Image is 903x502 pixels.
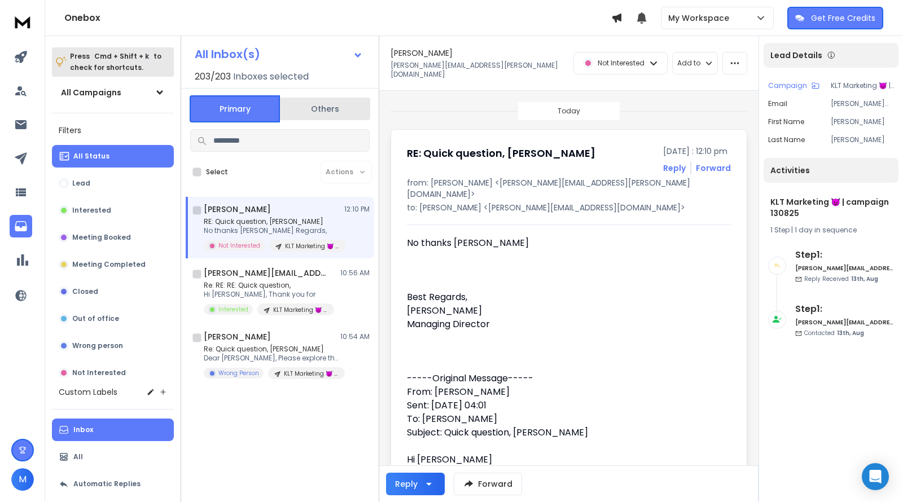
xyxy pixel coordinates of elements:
[768,81,819,90] button: Campaign
[696,162,731,174] div: Forward
[73,152,109,161] p: All Status
[386,473,445,495] button: Reply
[52,362,174,384] button: Not Interested
[73,479,141,488] p: Automatic Replies
[11,468,34,491] button: M
[190,95,280,122] button: Primary
[837,329,864,337] span: 13th, Aug
[663,146,731,157] p: [DATE] : 12:10 pm
[280,96,370,121] button: Others
[64,11,611,25] h1: Onebox
[795,225,857,235] span: 1 day in sequence
[52,199,174,222] button: Interested
[52,145,174,168] button: All Status
[72,260,146,269] p: Meeting Completed
[795,248,894,262] h6: Step 1 :
[862,463,889,490] div: Open Intercom Messenger
[72,233,131,242] p: Meeting Booked
[218,241,260,250] p: Not Interested
[768,135,805,144] p: Last Name
[72,179,90,188] p: Lead
[93,50,151,63] span: Cmd + Shift + k
[668,12,734,24] p: My Workspace
[340,332,370,341] p: 10:54 AM
[768,117,804,126] p: First Name
[831,135,894,144] p: [PERSON_NAME]
[52,253,174,276] button: Meeting Completed
[52,280,174,303] button: Closed
[344,205,370,214] p: 12:10 PM
[72,314,119,323] p: Out of office
[52,122,174,138] h3: Filters
[195,70,231,83] span: 203 / 203
[831,81,894,90] p: KLT Marketing 😈 | campaign 130825
[285,242,339,250] p: KLT Marketing 😈 | campaign 130825
[52,172,174,195] button: Lead
[770,226,892,235] div: |
[391,61,566,79] p: [PERSON_NAME][EMAIL_ADDRESS][PERSON_NAME][DOMAIN_NAME]
[204,226,339,235] p: No thanks [PERSON_NAME] Regards,
[52,473,174,495] button: Automatic Replies
[195,49,260,60] h1: All Inbox(s)
[598,59,645,68] p: Not Interested
[795,264,894,272] h6: [PERSON_NAME][EMAIL_ADDRESS][DOMAIN_NAME]
[454,473,522,495] button: Forward
[206,168,228,177] label: Select
[72,206,111,215] p: Interested
[73,425,93,434] p: Inbox
[204,354,339,363] p: Dear [PERSON_NAME], Please explore this…. [PERSON_NAME] Australian Migration Consultants [DOMAIN_...
[770,196,892,219] h1: KLT Marketing 😈 | campaign 130825
[407,146,595,161] h1: RE: Quick question, [PERSON_NAME]
[59,386,117,398] h3: Custom Labels
[52,334,174,357] button: Wrong person
[70,51,161,73] p: Press to check for shortcuts.
[204,345,339,354] p: Re: Quick question, [PERSON_NAME]
[558,107,580,116] p: Today
[218,369,259,377] p: Wrong Person
[831,117,894,126] p: [PERSON_NAME]
[795,302,894,316] h6: Step 1 :
[52,307,174,330] button: Out of office
[391,47,453,59] h1: [PERSON_NAME]
[804,329,864,337] p: Contacted
[284,369,338,378] p: KLT Marketing 😈 | campaign 130825
[72,368,126,377] p: Not Interested
[407,202,731,213] p: to: [PERSON_NAME] <[PERSON_NAME][EMAIL_ADDRESS][DOMAIN_NAME]>
[204,331,271,342] h1: [PERSON_NAME]
[52,81,174,104] button: All Campaigns
[61,87,121,98] h1: All Campaigns
[340,268,370,278] p: 10:56 AM
[831,99,894,108] p: [PERSON_NAME][EMAIL_ADDRESS][PERSON_NAME][DOMAIN_NAME]
[204,290,334,299] p: Hi [PERSON_NAME], Thank you for
[770,225,790,235] span: 1 Step
[663,162,686,174] button: Reply
[804,275,878,283] p: Reply Received
[204,267,328,279] h1: [PERSON_NAME][EMAIL_ADDRESS][DOMAIN_NAME]
[764,158,898,183] div: Activities
[395,478,418,490] div: Reply
[186,43,372,65] button: All Inbox(s)
[233,70,309,83] h3: Inboxes selected
[72,341,123,350] p: Wrong person
[72,287,98,296] p: Closed
[768,81,807,90] p: Campaign
[811,12,875,24] p: Get Free Credits
[11,11,34,32] img: logo
[204,217,339,226] p: RE: Quick question, [PERSON_NAME]
[52,226,174,249] button: Meeting Booked
[52,419,174,441] button: Inbox
[218,305,248,314] p: Interested
[204,281,334,290] p: Re: RE: RE: Quick question,
[795,318,894,327] h6: [PERSON_NAME][EMAIL_ADDRESS][DOMAIN_NAME]
[851,275,878,283] span: 13th, Aug
[787,7,883,29] button: Get Free Credits
[73,452,83,461] p: All
[52,446,174,468] button: All
[273,306,327,314] p: KLT Marketing 😈 | campaign 130825
[677,59,700,68] p: Add to
[407,177,731,200] p: from: [PERSON_NAME] <[PERSON_NAME][EMAIL_ADDRESS][PERSON_NAME][DOMAIN_NAME]>
[204,204,271,215] h1: [PERSON_NAME]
